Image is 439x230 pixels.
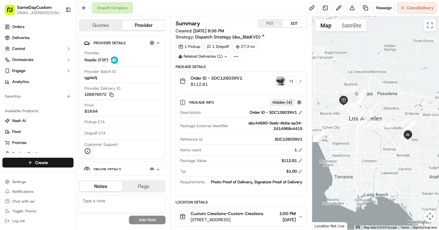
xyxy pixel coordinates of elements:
[2,197,73,206] button: Chat with us!
[317,131,325,139] div: 7
[12,140,27,146] span: Promise
[340,102,348,110] div: 19
[2,158,73,167] button: Create
[176,21,200,26] h3: Summary
[353,109,361,117] div: 26
[250,110,302,115] div: Order ID - SDC126039V1
[314,222,334,230] a: Open this area in Google Maps (opens a new window)
[2,138,73,148] button: Promise
[276,77,296,85] button: photo_proof_of_delivery image+1
[205,137,302,142] div: SDC126039V1
[84,131,106,136] span: Dropoff ETA
[2,2,63,17] button: SameDayCustom[EMAIL_ADDRESS][DOMAIN_NAME]
[2,55,73,65] button: Orchestrate
[5,118,71,124] a: Nash AI
[189,100,215,105] span: Package Info
[404,124,412,132] div: 34
[401,131,409,139] div: 36
[345,103,353,111] div: 22
[122,20,165,30] button: Provider
[337,19,367,31] button: Show satellite imagery
[122,181,165,191] button: Flags
[27,58,100,64] div: Start new chat
[12,136,47,142] span: Knowledge Base
[84,57,108,63] span: Roadie (P2P)
[79,181,122,191] button: Notes
[176,52,230,61] div: Related Deliveries (1)
[258,20,282,27] button: PDT
[281,158,302,164] div: $112.81
[52,95,54,99] span: •
[6,79,41,84] div: Past conversations
[84,75,97,81] span: qgda5j
[195,34,265,40] a: Dispatch Strategy (dss_BbbKVD)
[84,142,118,147] span: Customer Support
[373,2,395,13] button: Reassign
[378,120,386,128] div: 30
[401,226,409,229] a: Terms (opens in new tab)
[286,169,302,174] div: $1.00
[94,167,121,172] span: Driver Details
[84,119,105,125] span: Pickup ETA
[176,64,307,69] div: Package Details
[5,129,71,135] a: Fleet
[12,118,26,124] span: Nash AI
[193,28,224,34] span: [DATE] 8:36 PM
[401,118,409,126] div: 32
[52,137,56,142] div: 💻
[17,4,52,10] button: SameDayCustom
[191,217,263,223] span: [STREET_ADDRESS]
[2,66,73,76] button: Engage
[2,22,73,32] a: Orders
[176,28,224,34] span: Created:
[356,96,364,104] div: 14
[407,5,434,11] span: Cancel Delivery
[231,120,302,131] div: ebc44680-3eeb-4b6a-ae34-2414968c4415
[279,210,296,217] span: 1:00 PM
[4,134,49,145] a: 📗Knowledge Base
[207,179,302,185] div: Photo Proof of Delivery, Signature Proof of Delivery
[2,217,73,225] button: Log out
[404,136,412,144] div: 40
[341,102,348,110] div: 20
[312,222,347,230] div: Location Not Live
[12,189,34,194] span: Notifications
[180,179,205,185] span: Requirements
[287,77,296,85] div: + 1
[349,106,357,114] div: 24
[409,120,416,128] div: 33
[12,57,34,63] span: Orchestrate
[233,42,258,51] div: 27.3 mi
[413,226,437,229] a: Report a map error
[111,56,118,64] img: roadie-logo-v2.jpg
[2,187,73,196] button: Notifications
[6,89,16,99] img: SameDayCustom
[6,58,17,69] img: 1736555255976-a54dd68f-1ca7-489b-9aae-adbdc363a1c4
[17,10,61,15] button: [EMAIL_ADDRESS][DOMAIN_NAME]
[2,127,73,137] button: Fleet
[191,81,242,87] span: $112.81
[79,20,122,30] button: Quotes
[84,92,114,97] button: 106976572
[49,134,100,145] a: 💻API Documentation
[176,91,306,196] div: Order ID - SDC126039V1$112.81photo_proof_of_delivery image+1
[84,164,160,174] button: Driver Details
[404,136,412,144] div: 39
[356,226,360,228] button: Keyboard shortcuts
[176,42,203,51] div: 1 Pickup
[94,41,126,45] span: Provider Details
[12,129,21,135] span: Fleet
[176,34,265,40] div: Strategy:
[400,130,408,138] div: 35
[346,104,354,112] div: 23
[5,140,71,146] a: Promise
[2,178,73,186] button: Settings
[95,78,111,85] button: See all
[84,50,99,56] span: Provider
[359,89,366,97] div: 11
[270,99,303,106] button: Hidden (4)
[279,217,296,223] span: [DATE]
[84,109,98,114] span: $19.64
[12,35,30,41] span: Deliveries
